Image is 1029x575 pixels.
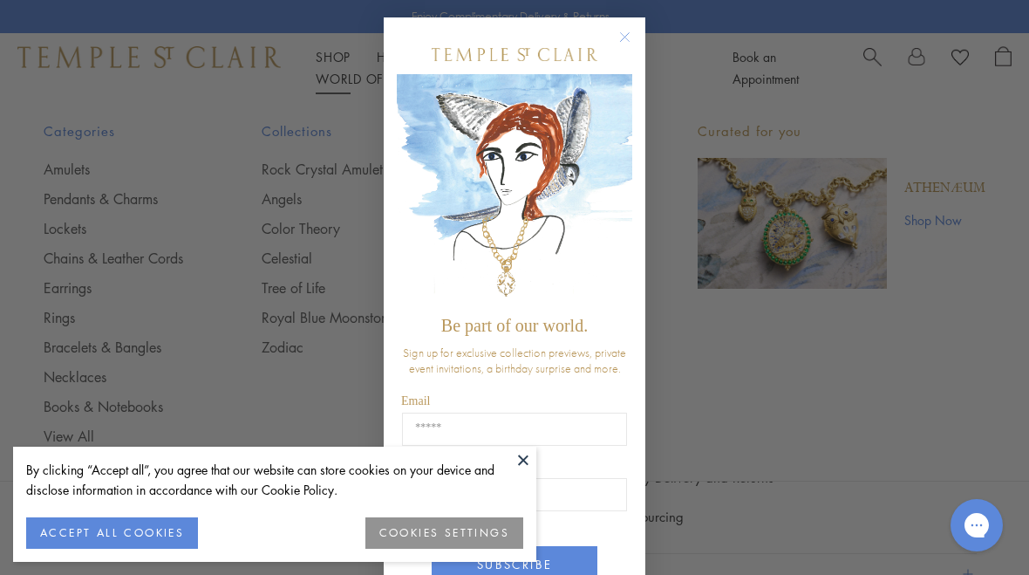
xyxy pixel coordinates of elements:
[402,413,627,446] input: Email
[403,345,626,376] span: Sign up for exclusive collection previews, private event invitations, a birthday surprise and more.
[26,517,198,549] button: ACCEPT ALL COOKIES
[26,460,523,500] div: By clicking “Accept all”, you agree that our website can store cookies on your device and disclos...
[365,517,523,549] button: COOKIES SETTINGS
[432,48,597,61] img: Temple St. Clair
[441,316,588,335] span: Be part of our world.
[623,35,644,57] button: Close dialog
[397,74,632,307] img: c4a9eb12-d91a-4d4a-8ee0-386386f4f338.jpeg
[942,493,1012,558] iframe: Gorgias live chat messenger
[401,394,430,407] span: Email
